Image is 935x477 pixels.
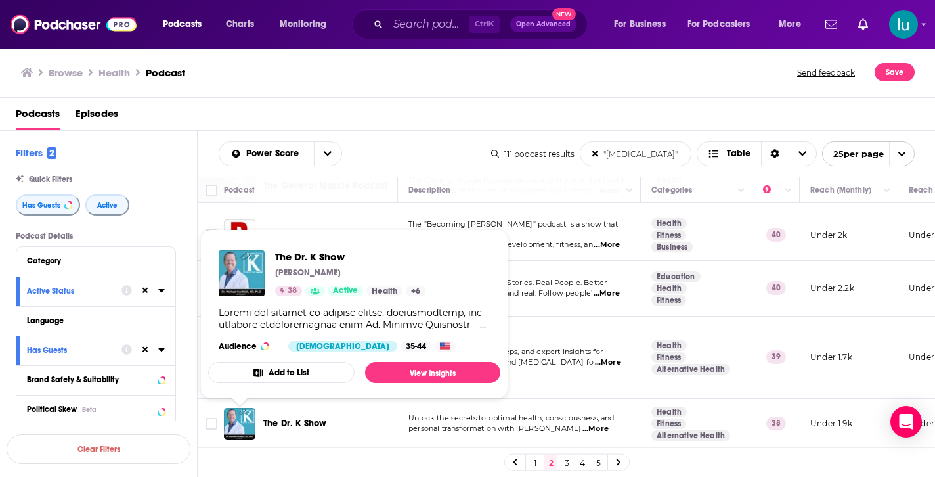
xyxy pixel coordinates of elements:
[890,406,922,438] div: Open Intercom Messenger
[208,362,355,383] button: Add to List
[27,371,165,388] a: Brand Safety & Suitability
[263,418,326,429] span: The Dr. K Show
[27,312,165,329] button: Language
[82,405,97,414] div: Beta
[875,63,915,81] button: Save
[246,149,303,158] span: Power Score
[388,14,469,35] input: Search podcasts, credits, & more...
[651,340,687,351] a: Health
[408,413,615,422] span: Unlock the secrets to optimal health, consciousness, and
[766,350,786,363] p: 39
[22,202,60,209] span: Has Guests
[651,283,687,294] a: Health
[889,10,918,39] span: Logged in as lusodano
[820,13,842,35] a: Show notifications dropdown
[146,66,185,79] h3: Podcast
[27,283,121,299] button: Active Status
[823,144,884,164] span: 25 per page
[16,103,60,130] a: Podcasts
[622,183,638,198] button: Column Actions
[595,357,621,368] span: ...More
[879,183,895,198] button: Column Actions
[594,288,620,299] span: ...More
[224,219,255,251] img: Becoming Ronin
[154,14,219,35] button: open menu
[224,408,255,440] img: The Dr. K Show
[679,14,770,35] button: open menu
[516,21,571,28] span: Open Advanced
[97,202,118,209] span: Active
[27,252,165,269] button: Category
[770,14,817,35] button: open menu
[576,455,589,470] a: 4
[727,149,750,158] span: Table
[810,283,854,294] p: Under 2.2k
[651,407,687,417] a: Health
[27,401,165,417] button: Political SkewBeta
[49,66,83,79] a: Browse
[605,14,682,35] button: open menu
[7,434,190,464] button: Clear Filters
[219,250,265,296] img: The Dr. K Show
[271,14,343,35] button: open menu
[651,430,730,441] a: Alternative Health
[401,341,431,352] div: 35-44
[47,147,56,159] span: 2
[781,183,796,198] button: Column Actions
[510,16,576,32] button: Open AdvancedNew
[219,307,490,330] div: Loremi dol sitamet co adipisc elitse, doeiusmodtemp, inc utlabore etdoloremagnaa enim Ad. Minimve...
[853,13,873,35] a: Show notifications dropdown
[822,141,915,166] button: open menu
[219,141,342,166] h2: Choose List sort
[27,405,77,414] span: Political Skew
[328,286,363,296] a: Active
[651,230,686,240] a: Fitness
[408,240,593,249] span: topics related to personal development, fitness, an
[651,242,693,252] a: Business
[76,103,118,130] a: Episodes
[27,256,156,265] div: Category
[544,455,557,470] a: 2
[810,182,871,198] div: Reach (Monthly)
[288,284,297,298] span: 38
[793,63,859,81] button: Send feedback
[98,66,130,79] h1: Health
[552,8,576,20] span: New
[11,12,137,37] img: Podchaser - Follow, Share and Rate Podcasts
[697,141,817,166] button: Choose View
[614,15,666,34] span: For Business
[217,14,262,35] a: Charts
[16,231,176,240] p: Podcast Details
[288,341,397,352] div: [DEMOGRAPHIC_DATA]
[275,286,302,296] a: 38
[408,219,618,239] span: The "Becoming [PERSON_NAME]" podcast is a show that delves into
[594,240,620,250] span: ...More
[651,295,686,306] a: Fitness
[408,182,450,198] div: Description
[761,142,789,166] div: Sort Direction
[592,455,605,470] a: 5
[651,218,687,229] a: Health
[582,424,609,434] span: ...More
[163,15,202,34] span: Podcasts
[560,455,573,470] a: 3
[365,362,500,383] a: View Insights
[85,194,129,216] button: Active
[275,267,341,278] p: [PERSON_NAME]
[687,15,750,34] span: For Podcasters
[766,228,786,241] p: 40
[651,182,692,198] div: Categories
[364,9,600,39] div: Search podcasts, credits, & more...
[406,286,425,296] a: +6
[889,10,918,39] img: User Profile
[366,286,402,296] a: Health
[16,147,56,159] h2: Filters
[763,182,781,198] div: Power Score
